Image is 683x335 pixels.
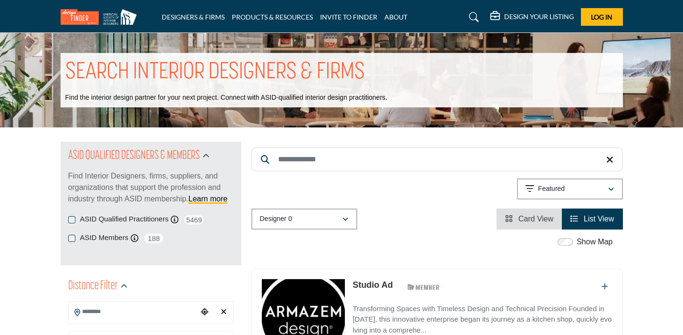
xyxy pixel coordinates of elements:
li: List View [562,209,622,230]
span: Card View [518,215,554,223]
span: 188 [143,232,165,244]
a: View Card [505,215,553,223]
span: List View [584,215,614,223]
a: Learn more [188,195,228,203]
img: ASID Members Badge Icon [402,281,445,293]
p: Studio Ad [352,279,393,292]
a: View List [570,215,614,223]
p: Designer 0 [260,214,292,224]
button: Designer 0 [251,209,357,230]
span: 5469 [183,214,205,226]
p: Find Interior Designers, firms, suppliers, and organizations that support the profession and indu... [68,170,234,205]
a: Search [460,10,485,25]
img: Site Logo [61,9,142,25]
p: Find the interior design partner for your next project. Connect with ASID-qualified interior desi... [65,93,387,103]
input: ASID Members checkbox [68,235,75,242]
input: ASID Qualified Practitioners checkbox [68,216,75,223]
li: Card View [497,209,562,230]
div: DESIGN YOUR LISTING [490,11,574,23]
label: ASID Members [80,232,129,243]
div: Clear search location [217,302,231,323]
a: ABOUT [384,13,407,21]
p: Featured [538,184,565,194]
a: PRODUCTS & RESOURCES [232,13,313,21]
a: DESIGNERS & FIRMS [162,13,225,21]
a: Studio Ad [352,280,393,290]
div: Choose your current location [197,302,212,323]
label: Show Map [577,236,613,248]
h5: DESIGN YOUR LISTING [504,12,574,21]
label: ASID Qualified Practitioners [80,214,169,225]
input: Search Location [69,303,197,321]
button: Log In [581,8,623,26]
h2: ASID QUALIFIED DESIGNERS & MEMBERS [68,147,200,165]
h2: Distance Filter [68,278,118,295]
h1: SEARCH INTERIOR DESIGNERS & FIRMS [65,58,365,87]
button: Featured [517,178,623,199]
span: Log In [591,13,612,21]
input: Search Keyword [251,147,623,171]
a: Add To List [601,283,608,291]
a: INVITE TO FINDER [320,13,377,21]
